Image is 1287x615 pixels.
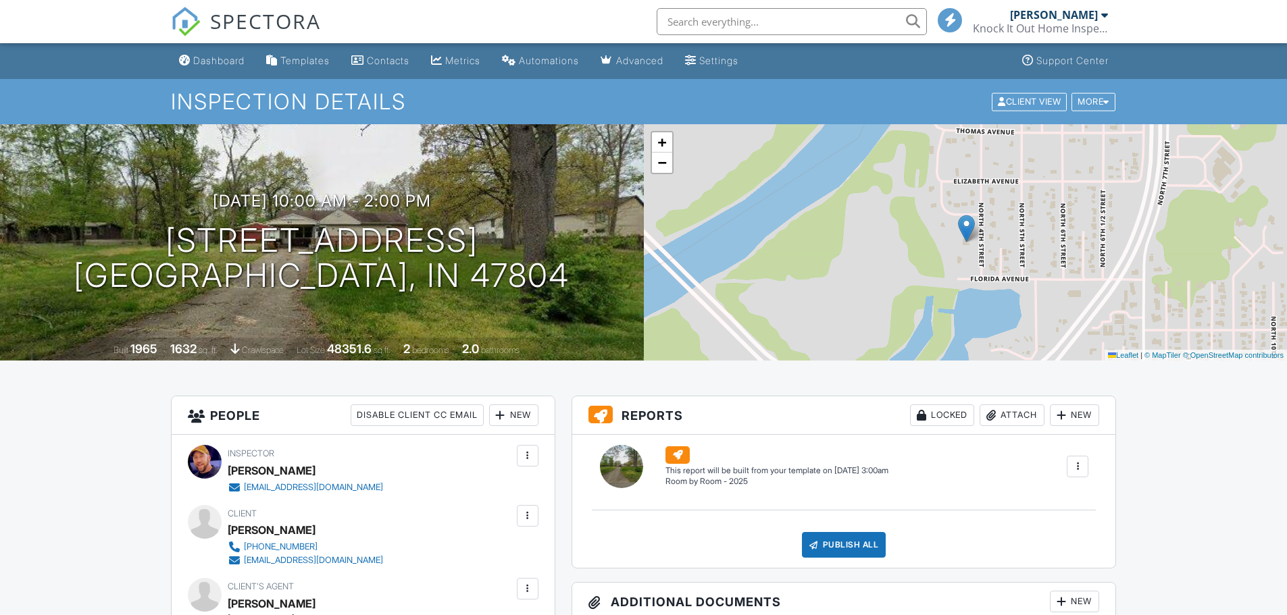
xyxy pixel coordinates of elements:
div: 2.0 [462,342,479,356]
span: sq.ft. [374,345,390,355]
div: Contacts [367,55,409,66]
a: SPECTORA [171,18,321,47]
div: [EMAIL_ADDRESS][DOMAIN_NAME] [244,555,383,566]
div: 1632 [170,342,197,356]
div: Support Center [1036,55,1109,66]
a: Client View [990,96,1070,106]
div: [PERSON_NAME] [228,520,316,540]
div: Metrics [445,55,480,66]
a: © OpenStreetMap contributors [1183,351,1284,359]
div: Knock It Out Home Inspections [973,22,1108,35]
div: 48351.6 [327,342,372,356]
span: sq. ft. [199,345,218,355]
a: Contacts [346,49,415,74]
div: Disable Client CC Email [351,404,484,426]
h3: People [172,396,555,435]
span: Client [228,508,257,518]
span: | [1140,351,1142,359]
div: Attach [980,404,1044,426]
span: bathrooms [481,345,520,355]
a: Support Center [1017,49,1114,74]
div: Templates [280,55,330,66]
h1: Inspection Details [171,90,1117,113]
div: [EMAIL_ADDRESS][DOMAIN_NAME] [244,482,383,493]
div: Room by Room - 2025 [665,476,888,487]
img: Marker [958,215,975,242]
div: New [1050,591,1099,612]
a: [EMAIL_ADDRESS][DOMAIN_NAME] [228,481,383,494]
div: Dashboard [193,55,245,66]
span: SPECTORA [210,7,321,35]
div: 2 [403,342,410,356]
a: Dashboard [174,49,250,74]
a: Automations (Basic) [497,49,584,74]
div: Automations [519,55,579,66]
h3: Reports [572,396,1116,435]
a: Leaflet [1108,351,1138,359]
div: Locked [910,404,974,426]
div: This report will be built from your template on [DATE] 3:00am [665,465,888,476]
a: Templates [261,49,335,74]
a: © MapTiler [1144,351,1181,359]
span: crawlspace [242,345,284,355]
a: Zoom out [652,153,672,173]
div: 1965 [130,342,157,356]
span: bedrooms [412,345,449,355]
div: Publish All [802,532,886,558]
a: Settings [680,49,744,74]
a: Metrics [426,49,486,74]
div: New [489,404,538,426]
div: Settings [699,55,738,66]
img: The Best Home Inspection Software - Spectora [171,7,201,36]
a: Zoom in [652,132,672,153]
a: Advanced [595,49,669,74]
span: Built [113,345,128,355]
a: [PHONE_NUMBER] [228,540,383,554]
div: More [1071,92,1115,111]
span: + [657,134,666,151]
span: Inspector [228,448,274,458]
span: − [657,154,666,171]
a: [EMAIL_ADDRESS][DOMAIN_NAME] [228,554,383,567]
span: Client's Agent [228,581,294,591]
input: Search everything... [657,8,927,35]
div: [PHONE_NUMBER] [244,541,318,552]
div: Client View [992,92,1067,111]
span: Lot Size [297,345,325,355]
div: [PERSON_NAME] [1010,8,1098,22]
a: [PERSON_NAME] [228,593,316,614]
div: [PERSON_NAME] [228,460,316,481]
h1: [STREET_ADDRESS] [GEOGRAPHIC_DATA], IN 47804 [74,223,570,294]
h3: [DATE] 10:00 am - 2:00 pm [213,192,431,210]
div: New [1050,404,1099,426]
div: Advanced [616,55,663,66]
